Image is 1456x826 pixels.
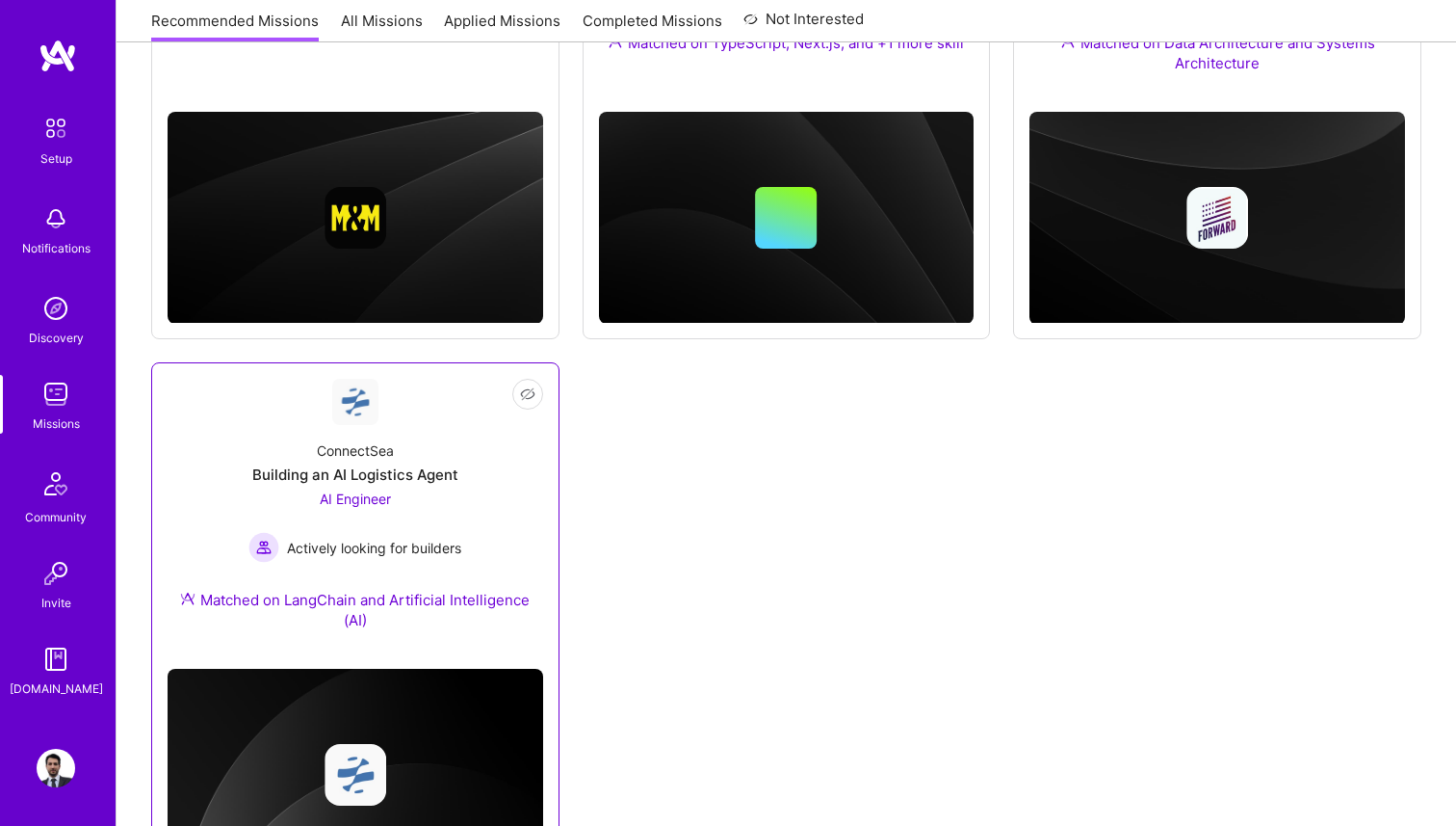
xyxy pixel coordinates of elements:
img: logo [39,39,77,73]
div: ConnectSea [317,440,394,461]
img: User Avatar [37,749,75,787]
a: Company LogoConnectSeaBuilding an AI Logistics AgentAI Engineer Actively looking for buildersActi... [168,379,543,653]
span: Actively looking for builders [287,538,461,558]
img: cover [1029,112,1405,324]
img: Company Logo [332,379,378,425]
div: Matched on TypeScript, Next.js, and +1 more skill [608,33,964,53]
img: Company logo [325,744,386,806]
a: All Missions [341,11,423,42]
div: Discovery [29,328,84,348]
img: cover [168,112,543,324]
a: Not Interested [743,8,864,42]
img: Company logo [325,187,386,249]
img: Actively looking for builders [248,532,279,563]
img: setup [36,108,76,148]
div: Building an AI Logistics Agent [252,465,458,485]
div: Missions [33,413,80,434]
a: Applied Missions [444,11,560,42]
div: Notifications [22,238,91,258]
img: discovery [37,289,75,328]
div: Matched on Data Architecture and Systems Architecture [1029,33,1405,73]
img: guide book [37,640,75,679]
a: User Avatar [32,749,80,787]
img: bell [37,200,75,238]
img: teamwork [37,375,75,413]
div: Invite [41,593,71,613]
img: cover [599,112,975,324]
div: Matched on LangChain and Artificial Intelligence (AI) [168,590,543,630]
img: Community [33,461,79,507]
div: Community [25,507,87,527]
img: Company logo [1186,187,1248,249]
img: Ateam Purple Icon [180,591,195,606]
img: Invite [37,554,75,593]
div: Setup [40,148,72,169]
a: Recommended Missions [151,11,319,42]
span: AI Engineer [320,491,391,507]
a: Completed Missions [583,11,722,42]
div: [DOMAIN_NAME] [10,679,103,699]
i: icon EyeClosed [520,386,535,402]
